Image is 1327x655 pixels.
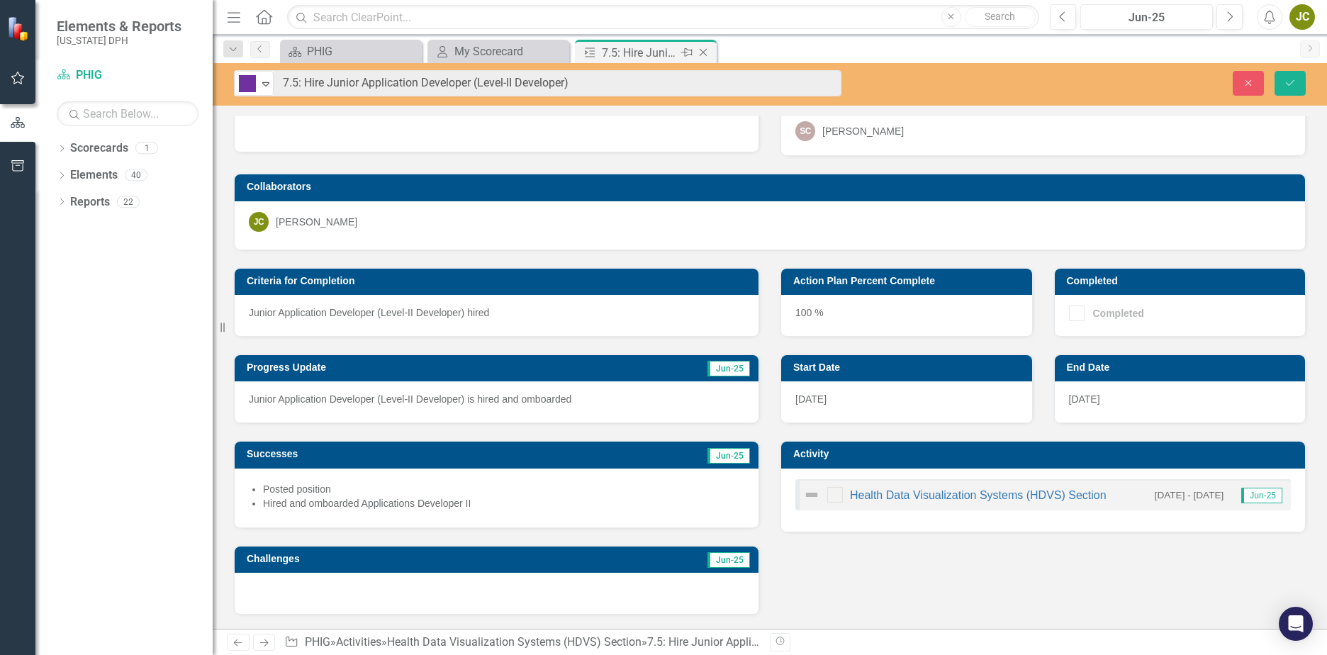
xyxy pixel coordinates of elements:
[247,362,571,373] h3: Progress Update
[57,18,181,35] span: Elements & Reports
[307,43,418,60] div: PHIG
[249,212,269,232] div: JC
[1069,393,1100,405] span: [DATE]
[117,196,140,208] div: 22
[274,70,841,96] input: This field is required
[284,43,418,60] a: PHIG
[135,142,158,155] div: 1
[1085,9,1208,26] div: Jun-25
[431,43,566,60] a: My Scorecard
[1155,488,1224,502] small: [DATE] - [DATE]
[239,75,256,92] img: Completed
[1067,362,1299,373] h3: End Date
[305,635,330,649] a: PHIG
[125,169,147,181] div: 40
[803,486,820,503] img: Not Defined
[1289,4,1315,30] button: JC
[1279,607,1313,641] div: Open Intercom Messenger
[387,635,642,649] a: Health Data Visualization Systems (HDVS) Section
[7,16,32,41] img: ClearPoint Strategy
[454,43,566,60] div: My Scorecard
[336,635,381,649] a: Activities
[247,276,751,286] h3: Criteria for Completion
[276,215,357,229] div: [PERSON_NAME]
[247,181,1298,192] h3: Collaborators
[822,124,904,138] div: [PERSON_NAME]
[247,554,522,564] h3: Challenges
[70,167,118,184] a: Elements
[707,552,750,568] span: Jun-25
[793,276,1025,286] h3: Action Plan Percent Complete
[602,44,678,62] div: 7.5: Hire Junior Application Developer (Level-II Developer)
[249,306,744,320] p: Junior Application Developer (Level-II Developer) hired
[707,361,750,376] span: Jun-25
[781,295,1032,336] div: 100 %
[57,35,181,46] small: [US_STATE] DPH
[57,67,198,84] a: PHIG
[1080,4,1213,30] button: Jun-25
[850,489,1107,501] a: Health Data Visualization Systems (HDVS) Section
[287,5,1039,30] input: Search ClearPoint...
[249,392,744,406] p: Junior Application Developer (Level-II Developer) is hired and omboarded
[247,449,519,459] h3: Successes
[795,121,815,141] div: SC
[263,496,744,510] li: Hired and omboarded Applications Developer II
[57,101,198,126] input: Search Below...
[284,634,759,651] div: » » »
[263,482,744,496] li: Posted position
[707,448,750,464] span: Jun-25
[1241,488,1282,503] span: Jun-25
[70,194,110,211] a: Reports
[965,7,1036,27] button: Search
[985,11,1015,22] span: Search
[795,393,827,405] span: [DATE]
[647,635,933,649] div: 7.5: Hire Junior Application Developer (Level-II Developer)
[793,362,1025,373] h3: Start Date
[1067,276,1299,286] h3: Completed
[793,449,1298,459] h3: Activity
[70,140,128,157] a: Scorecards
